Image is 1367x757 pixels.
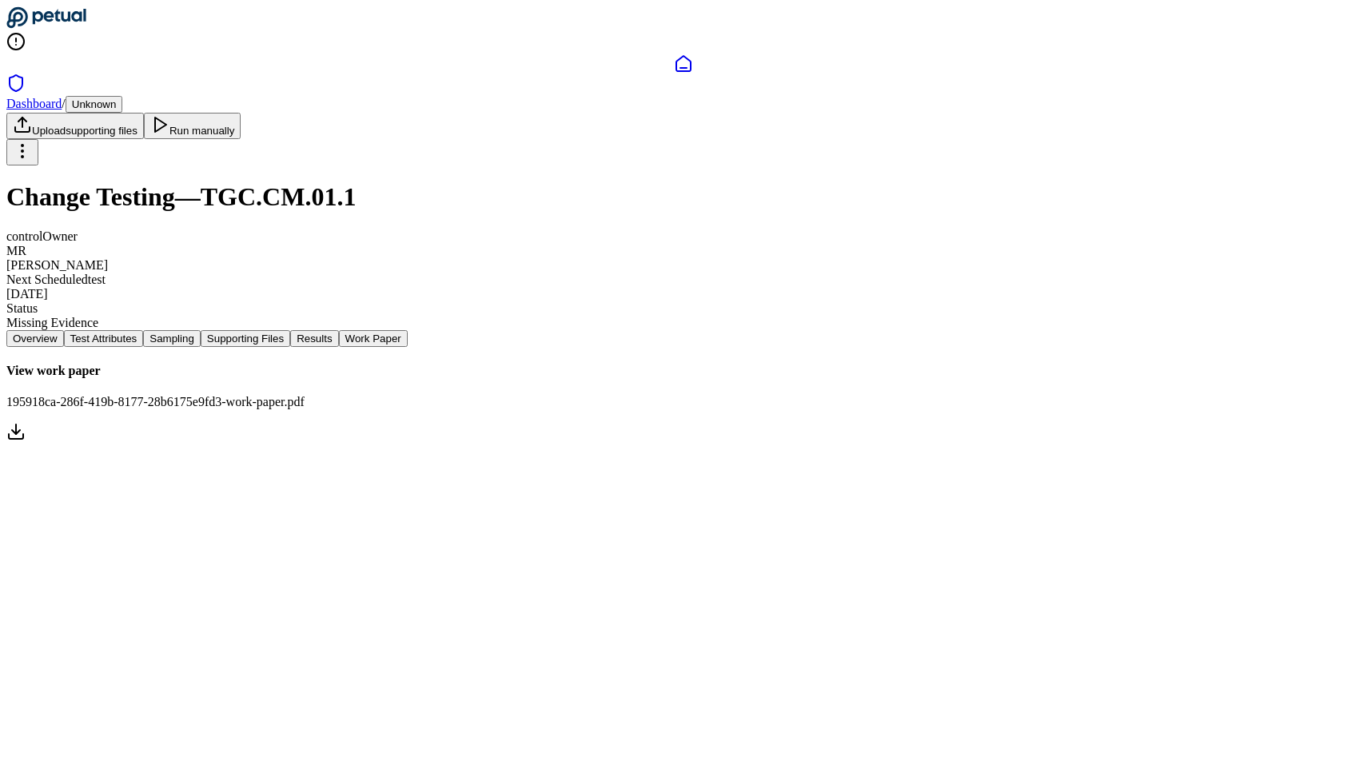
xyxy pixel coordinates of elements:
[6,330,1361,347] nav: Tabs
[6,54,1361,74] a: Dashboard
[144,113,241,139] button: Run manually
[6,395,1361,409] p: 195918ca-286f-419b-8177-28b6175e9fd3-work-paper.pdf
[6,258,108,272] span: [PERSON_NAME]
[6,74,1361,96] a: SOC
[201,330,290,347] button: Supporting Files
[6,18,86,31] a: Go to Dashboard
[6,287,1361,301] div: [DATE]
[143,330,201,347] button: Sampling
[66,96,123,113] button: Unknown
[6,229,1361,244] div: control Owner
[6,182,1361,212] h1: Change Testing — TGC.CM.01.1
[6,330,64,347] button: Overview
[339,330,408,347] button: Work Paper
[6,96,1361,113] div: /
[6,422,1361,444] div: Download 195918ca-286f-419b-8177-28b6175e9fd3-work-paper.pdf
[6,316,1361,330] div: Missing Evidence
[6,113,144,139] button: Uploadsupporting files
[6,244,26,257] span: MR
[6,364,1361,378] h4: View work paper
[6,301,1361,316] div: Status
[64,330,144,347] button: Test Attributes
[6,97,62,110] a: Dashboard
[290,330,338,347] button: Results
[6,273,1361,287] div: Next Scheduled test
